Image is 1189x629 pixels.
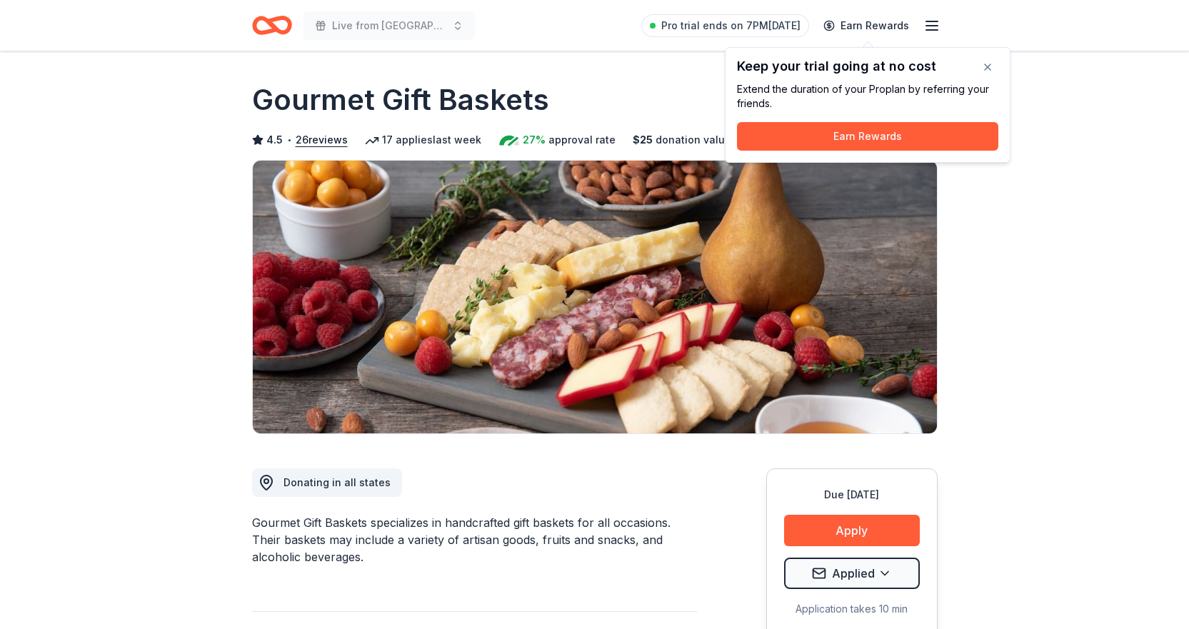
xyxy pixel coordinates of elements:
[252,9,292,42] a: Home
[832,564,875,583] span: Applied
[548,131,616,149] span: approval rate
[737,82,998,111] div: Extend the duration of your Pro plan by referring your friends.
[252,514,698,565] div: Gourmet Gift Baskets specializes in handcrafted gift baskets for all occasions. Their baskets may...
[641,14,809,37] a: Pro trial ends on 7PM[DATE]
[784,600,920,618] div: Application takes 10 min
[296,131,348,149] button: 26reviews
[253,161,937,433] img: Image for Gourmet Gift Baskets
[332,17,446,34] span: Live from [GEOGRAPHIC_DATA]: Valor 4 Veterans Benefiting Folds of Honor
[286,134,291,146] span: •
[303,11,475,40] button: Live from [GEOGRAPHIC_DATA]: Valor 4 Veterans Benefiting Folds of Honor
[784,486,920,503] div: Due [DATE]
[266,131,283,149] span: 4.5
[737,122,998,151] button: Earn Rewards
[815,13,918,39] a: Earn Rewards
[656,131,731,149] span: donation value
[737,59,998,74] div: Keep your trial going at no cost
[252,80,549,120] h1: Gourmet Gift Baskets
[284,476,391,488] span: Donating in all states
[784,515,920,546] button: Apply
[523,131,546,149] span: 27%
[633,131,653,149] span: $ 25
[661,17,801,34] span: Pro trial ends on 7PM[DATE]
[784,558,920,589] button: Applied
[365,131,481,149] div: 17 applies last week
